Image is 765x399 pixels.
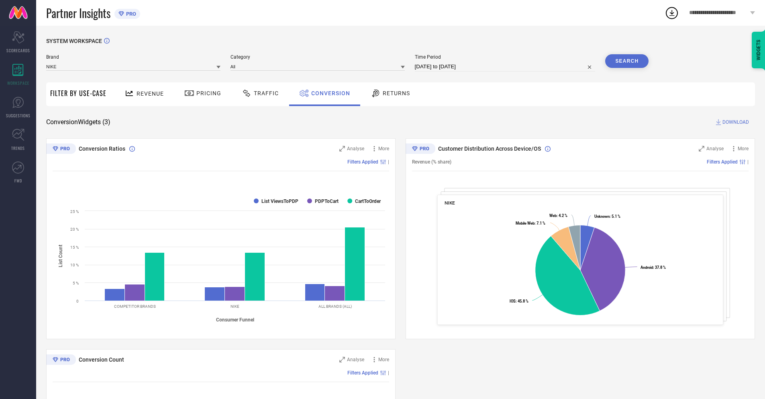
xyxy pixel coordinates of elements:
span: Conversion [311,90,350,96]
div: Premium [46,143,76,156]
span: More [738,146,749,151]
button: Search [605,54,649,68]
span: SUGGESTIONS [6,113,31,119]
span: Brand [46,54,220,60]
span: | [747,159,749,165]
span: Partner Insights [46,5,110,21]
span: Time Period [415,54,596,60]
span: Conversion Ratios [79,145,125,152]
tspan: List Count [58,244,63,267]
text: : 37.8 % [641,265,666,270]
span: FWD [14,178,22,184]
text: : 7.1 % [516,221,545,225]
div: Premium [406,143,435,156]
tspan: Consumer Funnel [216,317,254,323]
text: 10 % [70,263,79,267]
text: 5 % [73,281,79,285]
div: Open download list [665,6,679,20]
text: ALL BRANDS (ALL) [318,304,352,309]
span: Filters Applied [707,159,738,165]
text: : 5.1 % [594,214,620,219]
text: : 45.8 % [510,299,528,303]
span: TRENDS [11,145,25,151]
svg: Zoom [339,146,345,151]
span: Conversion Count [79,356,124,363]
span: Customer Distribution Across Device/OS [438,145,541,152]
span: Analyse [347,146,364,151]
text: CartToOrder [355,198,381,204]
span: Filters Applied [347,159,378,165]
span: Filter By Use-Case [50,88,106,98]
div: Premium [46,354,76,366]
text: : 4.2 % [549,213,567,218]
span: NIKE [445,200,455,206]
span: Filters Applied [347,370,378,376]
text: List ViewsToPDP [261,198,298,204]
span: Pricing [196,90,221,96]
svg: Zoom [699,146,704,151]
span: More [378,357,389,362]
span: Conversion Widgets ( 3 ) [46,118,110,126]
span: Category [231,54,405,60]
span: Analyse [347,357,364,362]
span: Analyse [706,146,724,151]
span: | [388,159,389,165]
span: | [388,370,389,376]
span: Revenue (% share) [412,159,451,165]
span: SCORECARDS [6,47,30,53]
span: SYSTEM WORKSPACE [46,38,102,44]
text: COMPETITOR BRANDS [114,304,156,309]
text: NIKE [231,304,239,309]
text: 25 % [70,209,79,214]
tspan: Mobile Web [516,221,534,225]
tspan: Web [549,213,557,218]
svg: Zoom [339,357,345,362]
input: Select time period [415,62,596,72]
span: More [378,146,389,151]
text: 15 % [70,245,79,250]
tspan: Unknown [594,214,610,219]
span: PRO [124,11,136,17]
tspan: IOS [510,299,516,303]
text: 0 [76,299,79,303]
text: 20 % [70,227,79,231]
span: WORKSPACE [7,80,29,86]
span: Returns [383,90,410,96]
tspan: Android [641,265,653,270]
span: Revenue [137,90,164,97]
span: Traffic [254,90,279,96]
text: PDPToCart [315,198,339,204]
span: DOWNLOAD [722,118,749,126]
